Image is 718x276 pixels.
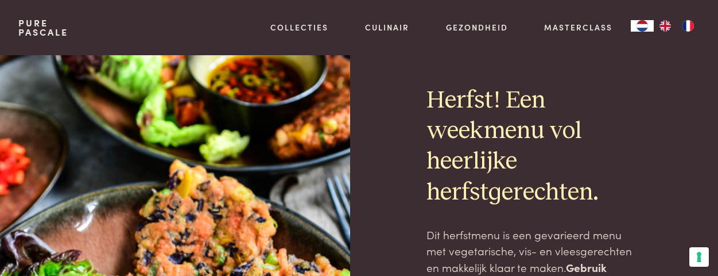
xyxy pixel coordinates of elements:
a: NL [631,20,654,32]
h2: Herfst! Een weekmenu vol heerlijke herfstgerechten. [426,86,642,208]
ul: Language list [654,20,700,32]
a: PurePascale [18,18,68,37]
a: Culinair [365,21,409,33]
a: Gezondheid [446,21,508,33]
div: Language [631,20,654,32]
a: Collecties [270,21,328,33]
button: Uw voorkeuren voor toestemming voor trackingtechnologieën [689,247,709,267]
aside: Language selected: Nederlands [631,20,700,32]
a: FR [677,20,700,32]
a: EN [654,20,677,32]
a: Masterclass [544,21,612,33]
